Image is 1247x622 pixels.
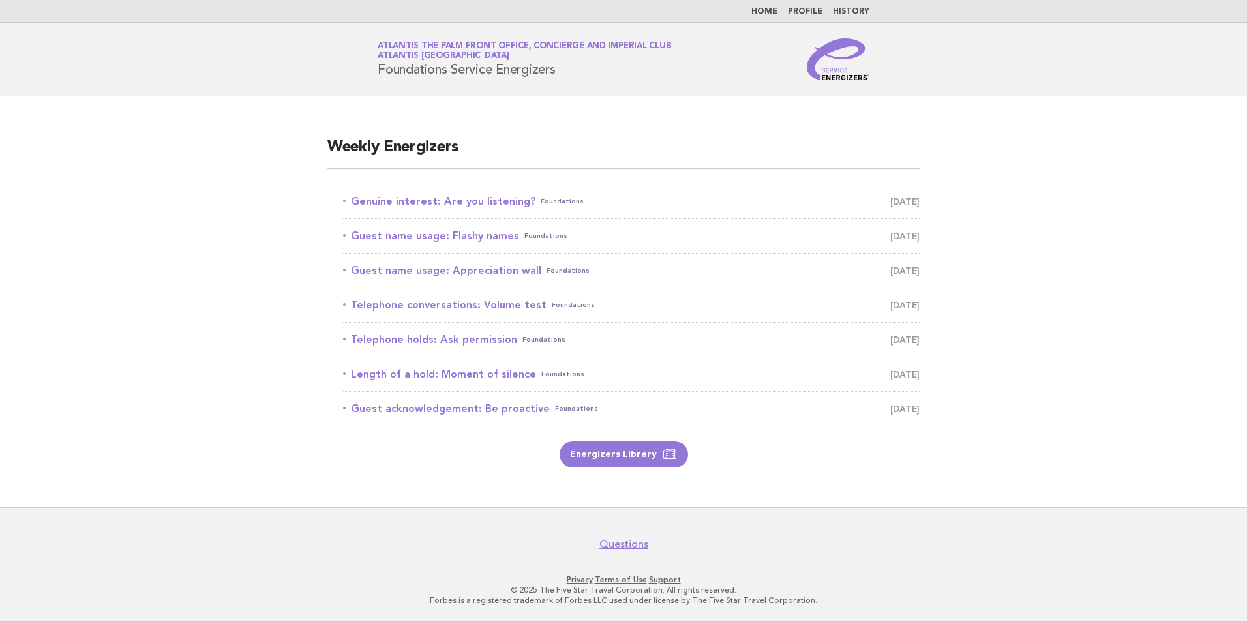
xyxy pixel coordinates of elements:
[890,261,920,280] span: [DATE]
[224,595,1023,606] p: Forbes is a registered trademark of Forbes LLC used under license by The Five Star Travel Corpora...
[378,52,509,61] span: Atlantis [GEOGRAPHIC_DATA]
[833,8,869,16] a: History
[552,296,595,314] span: Foundations
[343,400,920,418] a: Guest acknowledgement: Be proactiveFoundations [DATE]
[343,227,920,245] a: Guest name usage: Flashy namesFoundations [DATE]
[541,192,584,211] span: Foundations
[807,38,869,80] img: Service Energizers
[343,331,920,349] a: Telephone holds: Ask permissionFoundations [DATE]
[890,296,920,314] span: [DATE]
[788,8,822,16] a: Profile
[567,575,593,584] a: Privacy
[541,365,584,383] span: Foundations
[522,331,565,349] span: Foundations
[343,296,920,314] a: Telephone conversations: Volume testFoundations [DATE]
[378,42,671,76] h1: Foundations Service Energizers
[524,227,567,245] span: Foundations
[547,261,590,280] span: Foundations
[224,574,1023,585] p: · ·
[890,192,920,211] span: [DATE]
[343,261,920,280] a: Guest name usage: Appreciation wallFoundations [DATE]
[890,227,920,245] span: [DATE]
[595,575,647,584] a: Terms of Use
[343,365,920,383] a: Length of a hold: Moment of silenceFoundations [DATE]
[327,137,920,169] h2: Weekly Energizers
[649,575,681,584] a: Support
[224,585,1023,595] p: © 2025 The Five Star Travel Corporation. All rights reserved.
[555,400,598,418] span: Foundations
[890,365,920,383] span: [DATE]
[890,331,920,349] span: [DATE]
[378,42,671,60] a: Atlantis The Palm Front Office, Concierge and Imperial ClubAtlantis [GEOGRAPHIC_DATA]
[890,400,920,418] span: [DATE]
[599,538,648,551] a: Questions
[751,8,777,16] a: Home
[343,192,920,211] a: Genuine interest: Are you listening?Foundations [DATE]
[560,441,688,467] a: Energizers Library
